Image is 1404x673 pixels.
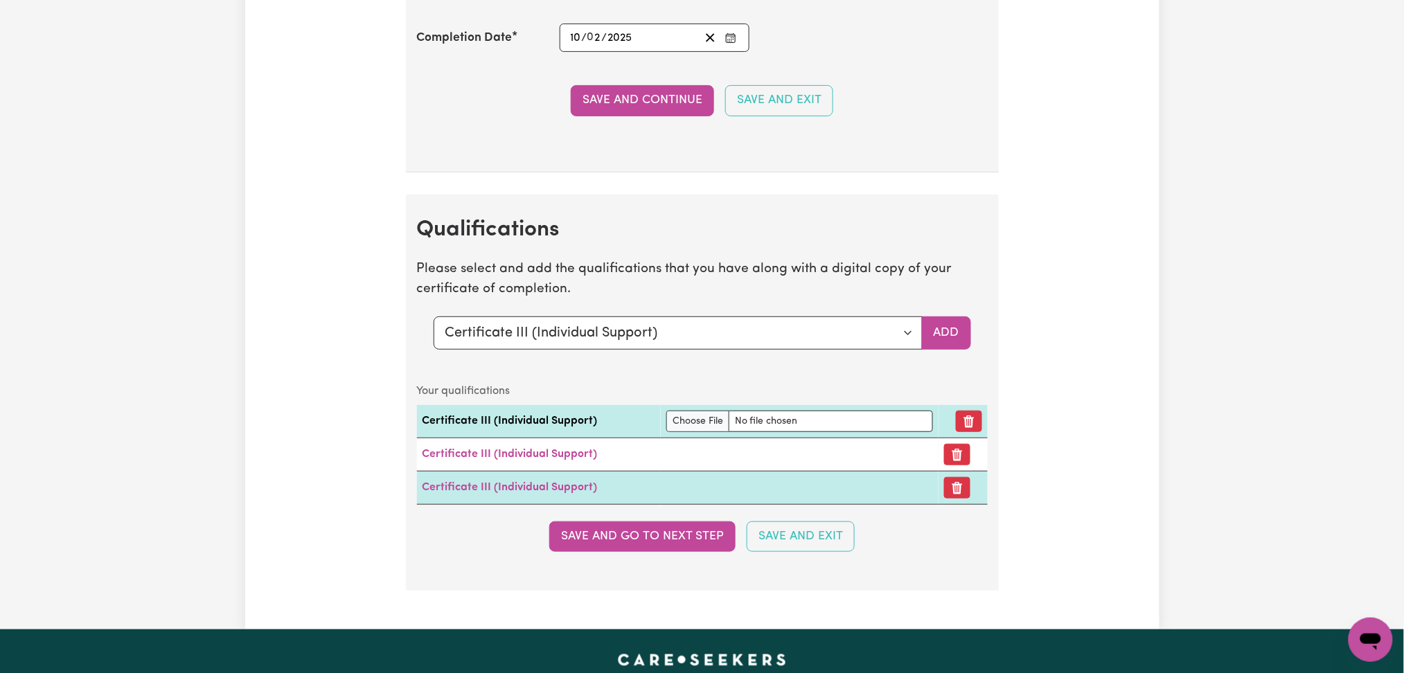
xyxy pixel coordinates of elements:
[417,377,988,405] caption: Your qualifications
[587,33,594,44] span: 0
[618,654,786,665] a: Careseekers home page
[549,521,736,552] button: Save and go to next step
[956,411,982,432] button: Remove qualification
[570,28,582,47] input: --
[922,316,971,350] button: Add selected qualification
[417,405,661,438] td: Certificate III (Individual Support)
[423,482,598,493] a: Certificate III (Individual Support)
[417,29,513,47] label: Completion Date
[423,449,598,460] a: Certificate III (Individual Support)
[700,28,721,47] button: Clear date
[601,32,607,44] span: /
[417,217,988,243] h2: Qualifications
[607,28,632,47] input: ----
[571,85,714,116] button: Save and Continue
[944,477,970,499] button: Remove certificate
[944,444,970,465] button: Remove certificate
[417,260,988,300] p: Please select and add the qualifications that you have along with a digital copy of your certific...
[588,28,601,47] input: --
[721,28,740,47] button: Enter the Completion Date of your CPR Course
[725,85,833,116] button: Save and Exit
[747,521,855,552] button: Save and Exit
[582,32,587,44] span: /
[1349,618,1393,662] iframe: Button to launch messaging window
